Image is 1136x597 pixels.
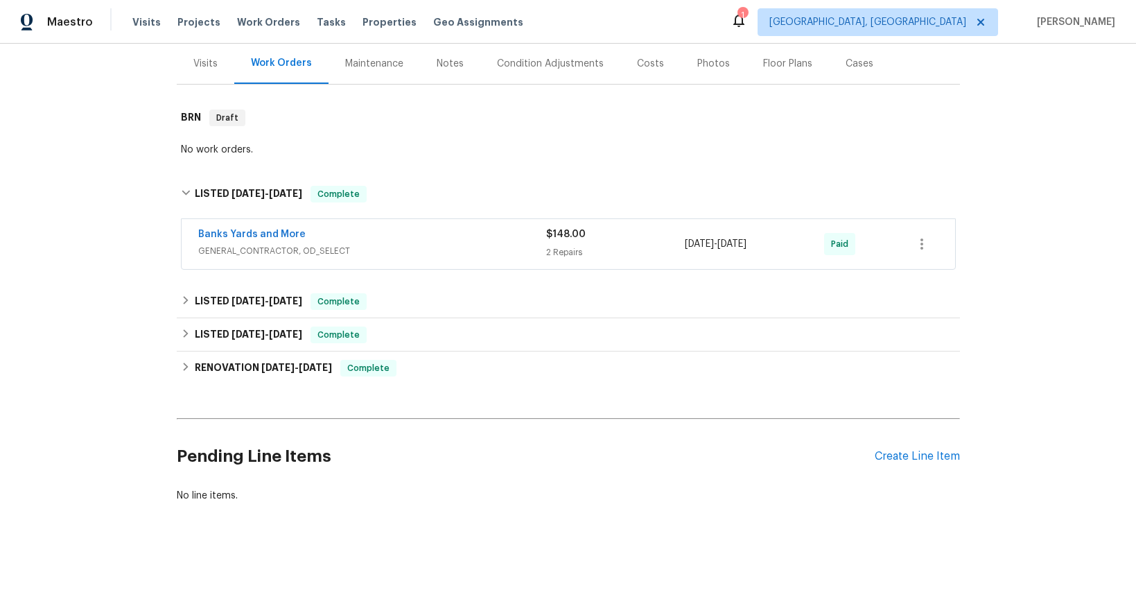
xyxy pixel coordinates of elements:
[231,296,265,306] span: [DATE]
[177,285,960,318] div: LISTED [DATE]-[DATE]Complete
[181,110,201,126] h6: BRN
[231,329,265,339] span: [DATE]
[269,329,302,339] span: [DATE]
[362,15,417,29] span: Properties
[317,17,346,27] span: Tasks
[312,295,365,309] span: Complete
[846,57,873,71] div: Cases
[875,450,960,463] div: Create Line Item
[497,57,604,71] div: Condition Adjustments
[685,237,746,251] span: -
[195,327,302,343] h6: LISTED
[198,244,546,258] span: GENERAL_CONTRACTOR, OD_SELECT
[177,15,220,29] span: Projects
[831,237,854,251] span: Paid
[195,293,302,310] h6: LISTED
[717,239,746,249] span: [DATE]
[312,187,365,201] span: Complete
[312,328,365,342] span: Complete
[195,360,332,377] h6: RENOVATION
[345,57,403,71] div: Maintenance
[132,15,161,29] span: Visits
[177,172,960,216] div: LISTED [DATE]-[DATE]Complete
[177,96,960,140] div: BRN Draft
[177,318,960,352] div: LISTED [DATE]-[DATE]Complete
[437,57,464,71] div: Notes
[237,15,300,29] span: Work Orders
[177,352,960,385] div: RENOVATION [DATE]-[DATE]Complete
[269,189,302,198] span: [DATE]
[231,189,302,198] span: -
[251,56,312,70] div: Work Orders
[1031,15,1115,29] span: [PERSON_NAME]
[181,143,956,157] div: No work orders.
[546,245,685,259] div: 2 Repairs
[231,329,302,339] span: -
[342,361,395,375] span: Complete
[47,15,93,29] span: Maestro
[198,230,306,239] a: Banks Yards and More
[737,8,747,22] div: 1
[177,424,875,489] h2: Pending Line Items
[261,363,332,372] span: -
[685,239,714,249] span: [DATE]
[637,57,664,71] div: Costs
[433,15,523,29] span: Geo Assignments
[697,57,730,71] div: Photos
[177,489,960,503] div: No line items.
[231,296,302,306] span: -
[195,186,302,202] h6: LISTED
[211,111,244,125] span: Draft
[269,296,302,306] span: [DATE]
[769,15,966,29] span: [GEOGRAPHIC_DATA], [GEOGRAPHIC_DATA]
[546,230,586,239] span: $148.00
[231,189,265,198] span: [DATE]
[299,363,332,372] span: [DATE]
[763,57,812,71] div: Floor Plans
[261,363,295,372] span: [DATE]
[193,57,218,71] div: Visits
